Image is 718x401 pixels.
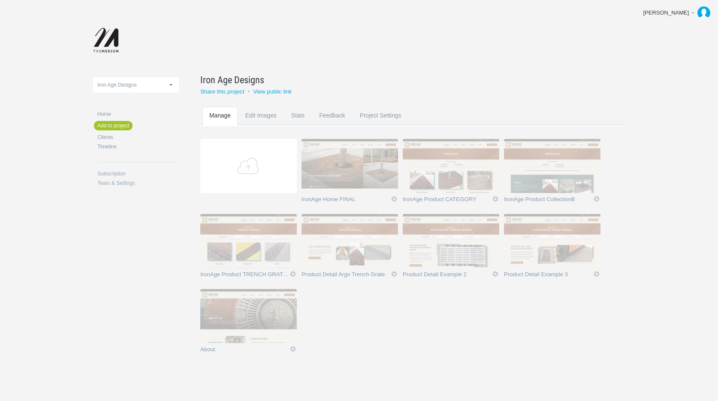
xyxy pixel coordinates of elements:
[200,271,289,280] a: IronAge Product TRENCH GRATES
[200,73,264,87] span: Iron Age Designs
[97,112,179,117] a: Home
[697,6,710,19] img: b09a0dd3583d81e2af5e31b265721212
[492,270,499,278] a: Icon
[200,139,297,193] a: Add
[97,144,179,149] a: Timeline
[403,271,492,280] a: Product Detail Example 2
[403,139,499,193] img: themediumnet_q3ys6y_thumb.jpg
[593,195,600,203] a: Icon
[289,345,297,353] a: Icon
[403,214,499,268] img: themediumnet_ppfytl_thumb.jpg
[97,82,136,88] span: Iron Age Designs
[637,4,714,21] a: [PERSON_NAME]
[593,270,600,278] a: Icon
[312,107,352,141] a: Feedback
[97,135,179,140] a: Clients
[504,271,593,280] a: Product Detail Example 3
[302,196,390,205] a: IronAge Home FINAL
[97,181,179,186] a: Team & Settings
[200,214,297,268] img: themediumnet_sd1yru_v2_thumb.jpg
[202,107,238,141] a: Manage
[353,107,408,141] a: Project Settings
[302,214,398,268] img: themediumnet_kxeth4_thumb.jpg
[238,107,284,141] a: Edit Images
[94,121,133,130] a: Add to project
[97,171,179,176] a: Subscription
[302,139,398,193] img: themediumnet_rgmjew_thumb.jpg
[93,28,120,54] img: themediumnet-logo_20140702131735.png
[403,196,492,205] a: IronAge Product CATEGORY
[390,270,398,278] a: Icon
[200,289,297,343] img: themediumnet_ib0644_thumb.jpg
[504,214,600,268] img: themediumnet_dplkcg_thumb.jpg
[492,195,499,203] a: Icon
[200,88,244,95] a: Share this project
[504,139,600,193] img: themediumnet_ezqicw_thumb.jpg
[200,347,289,355] a: About
[289,270,297,278] a: Icon
[200,73,604,87] a: Iron Age Designs
[253,88,292,95] a: View public link
[643,9,690,17] div: [PERSON_NAME]
[302,271,390,280] a: Product Detail Argo Trench Grate
[390,195,398,203] a: Icon
[504,196,593,205] a: IronAge Product CollectionB
[248,88,250,95] small: •
[284,107,311,141] a: Stats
